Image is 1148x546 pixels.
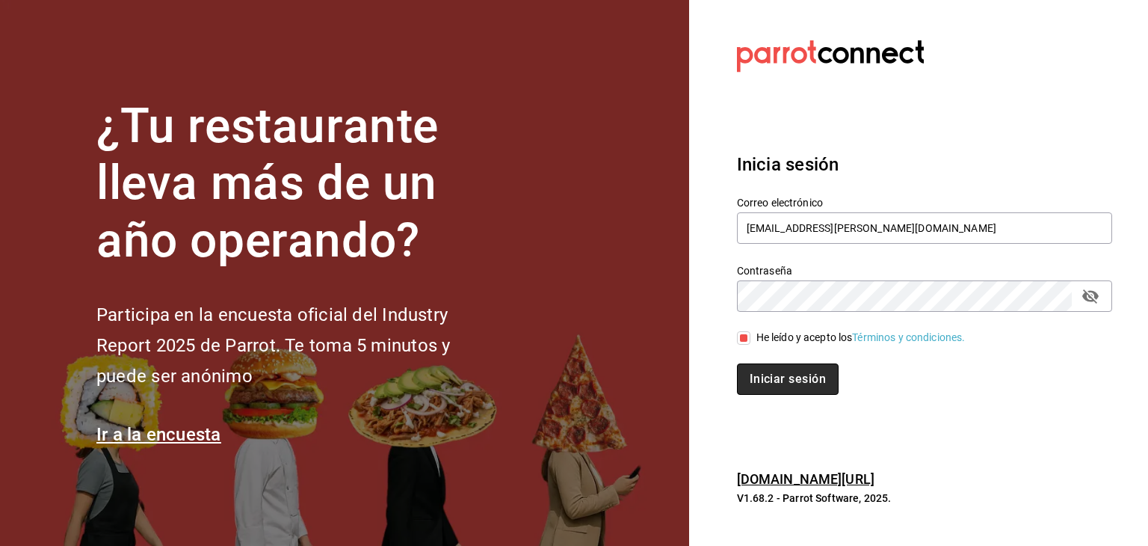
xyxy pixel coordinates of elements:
h2: Participa en la encuesta oficial del Industry Report 2025 de Parrot. Te toma 5 minutos y puede se... [96,300,500,391]
input: Ingresa tu correo electrónico [737,212,1112,244]
button: Iniciar sesión [737,364,839,395]
button: passwordField [1078,283,1103,309]
h1: ¿Tu restaurante lleva más de un año operando? [96,98,500,270]
p: V1.68.2 - Parrot Software, 2025. [737,491,1112,506]
label: Contraseña [737,265,1112,275]
a: Ir a la encuesta [96,424,221,445]
a: Términos y condiciones. [852,331,965,343]
h3: Inicia sesión [737,151,1112,178]
a: [DOMAIN_NAME][URL] [737,471,874,487]
label: Correo electrónico [737,197,1112,207]
div: He leído y acepto los [756,330,966,346]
